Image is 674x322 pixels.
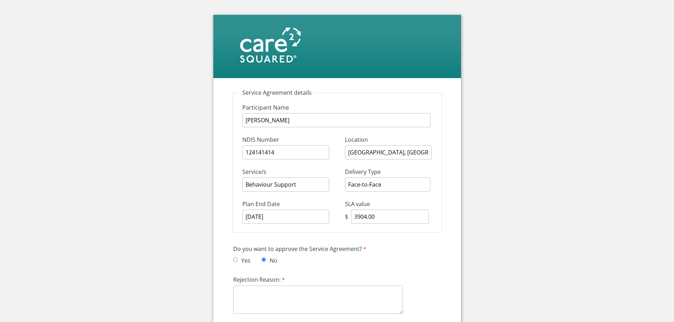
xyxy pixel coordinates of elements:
[233,286,403,314] textarea: Rejection Reason:
[242,200,338,210] label: Plan End Date
[345,200,372,210] label: SLA value
[239,257,250,264] label: Yes
[242,145,329,159] input: NDIS Number
[233,245,368,255] label: Do you want to approve the Service Agreement?
[242,113,431,127] input: Participant Name
[233,275,306,286] label: Rejection Reason:
[345,145,432,159] input: Location
[351,210,429,224] input: SLA value
[267,257,277,264] label: No
[345,135,370,145] label: Location
[240,89,315,96] legend: Service Agreement details
[242,177,329,192] input: Service/s
[242,135,338,145] label: NDIS Number
[345,213,350,221] div: $
[345,177,430,192] input: Delivery Type
[242,168,338,177] label: Service/s
[242,103,338,113] label: Participant Name
[235,25,302,64] img: sxs
[345,168,382,177] label: Delivery Type
[242,210,329,224] input: Plan End Date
